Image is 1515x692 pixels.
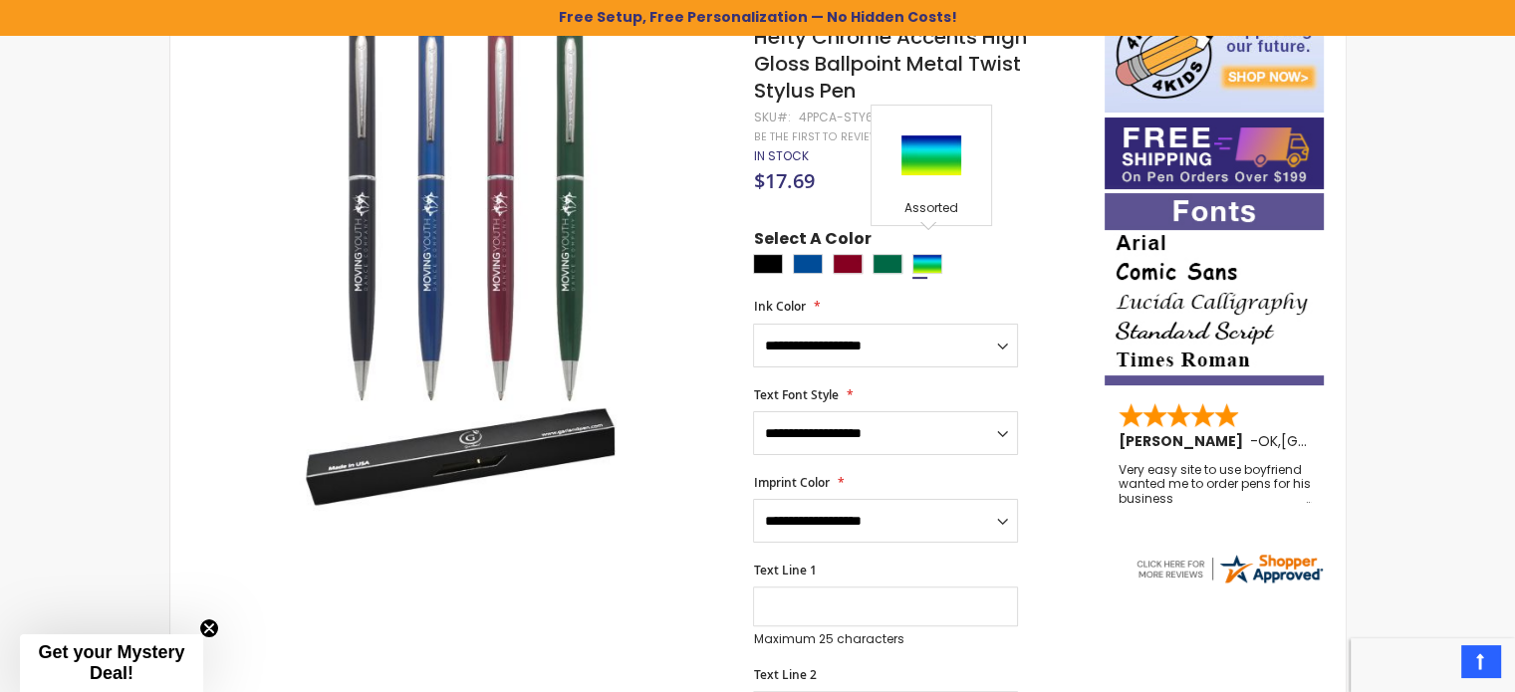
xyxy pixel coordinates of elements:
div: Assorted [877,200,986,220]
div: Assorted [912,254,942,274]
div: Dark Blue [793,254,823,274]
div: Burgundy [833,254,863,274]
span: Imprint Color [753,474,829,491]
div: Dark Green [873,254,902,274]
span: In stock [753,147,808,164]
div: Availability [753,148,808,164]
span: [GEOGRAPHIC_DATA] [1281,431,1427,451]
div: 4PPCA-STY690 [798,110,888,125]
span: Ink Color [753,298,805,315]
span: Text Line 2 [753,666,816,683]
span: - , [1250,431,1427,451]
strong: SKU [753,109,790,125]
img: font-personalization-examples [1105,193,1324,385]
span: OK [1258,431,1278,451]
a: 4pens.com certificate URL [1134,574,1325,590]
span: Text Line 1 [753,562,816,578]
span: Text Font Style [753,386,838,403]
span: Select A Color [753,228,871,255]
div: Get your Mystery Deal!Close teaser [20,634,203,692]
span: Get your Mystery Deal! [38,642,184,683]
img: 4pens.com widget logo [1134,551,1325,586]
iframe: Google Customer Reviews [1351,638,1515,692]
span: [PERSON_NAME] [1119,431,1250,451]
div: Very easy site to use boyfriend wanted me to order pens for his business [1119,463,1312,506]
p: Maximum 25 characters [753,631,1018,647]
img: Free shipping on orders over $199 [1105,117,1324,189]
div: Black [753,254,783,274]
button: Close teaser [199,618,219,638]
a: Be the first to review this product [753,129,962,144]
span: $17.69 [753,167,814,194]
